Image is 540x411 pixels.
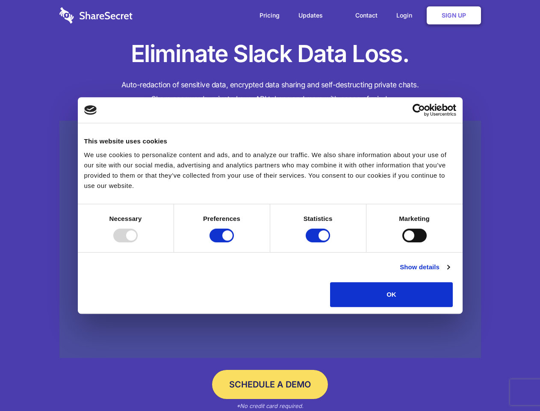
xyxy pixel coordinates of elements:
h1: Eliminate Slack Data Loss. [59,39,481,69]
a: Show details [400,262,449,272]
strong: Marketing [399,215,430,222]
a: Login [388,2,425,29]
a: Schedule a Demo [212,370,328,399]
a: Wistia video thumbnail [59,121,481,358]
a: Contact [347,2,386,29]
button: OK [330,282,453,307]
a: Pricing [251,2,288,29]
div: This website uses cookies [84,136,456,146]
img: logo [84,105,97,115]
a: Usercentrics Cookiebot - opens in a new window [381,104,456,116]
strong: Statistics [304,215,333,222]
img: logo-wordmark-white-trans-d4663122ce5f474addd5e946df7df03e33cb6a1c49d2221995e7729f52c070b2.svg [59,7,133,24]
a: Sign Up [427,6,481,24]
h4: Auto-redaction of sensitive data, encrypted data sharing and self-destructing private chats. Shar... [59,78,481,106]
strong: Preferences [203,215,240,222]
div: We use cookies to personalize content and ads, and to analyze our traffic. We also share informat... [84,150,456,191]
strong: Necessary [109,215,142,222]
em: *No credit card required. [236,402,304,409]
